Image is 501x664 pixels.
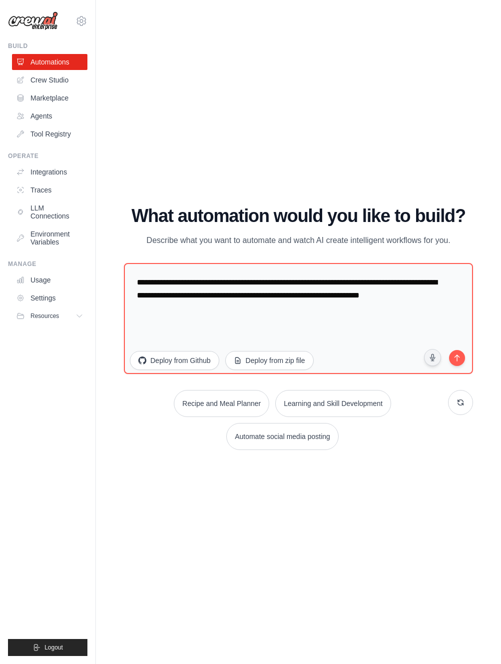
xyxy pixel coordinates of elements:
[8,260,87,268] div: Manage
[131,234,467,247] p: Describe what you want to automate and watch AI create intelligent workflows for you.
[12,226,87,250] a: Environment Variables
[12,200,87,224] a: LLM Connections
[8,639,87,656] button: Logout
[12,72,87,88] a: Crew Studio
[12,108,87,124] a: Agents
[130,351,219,370] button: Deploy from Github
[225,351,314,370] button: Deploy from zip file
[12,90,87,106] a: Marketplace
[12,182,87,198] a: Traces
[44,643,63,651] span: Logout
[8,11,58,30] img: Logo
[174,390,269,417] button: Recipe and Meal Planner
[124,206,473,226] h1: What automation would you like to build?
[12,164,87,180] a: Integrations
[8,42,87,50] div: Build
[8,152,87,160] div: Operate
[12,272,87,288] a: Usage
[12,290,87,306] a: Settings
[12,308,87,324] button: Resources
[226,423,339,450] button: Automate social media posting
[30,312,59,320] span: Resources
[275,390,391,417] button: Learning and Skill Development
[12,54,87,70] a: Automations
[12,126,87,142] a: Tool Registry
